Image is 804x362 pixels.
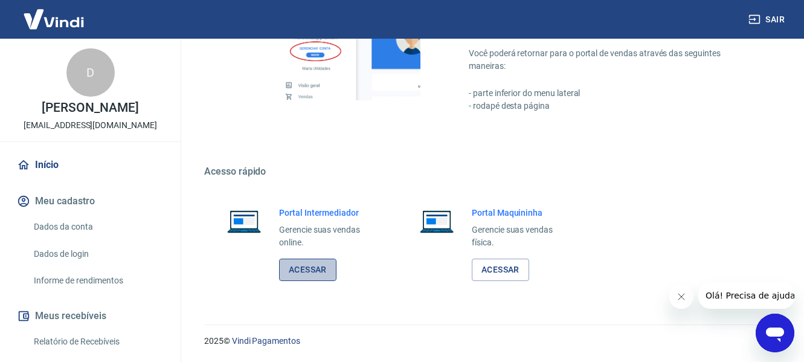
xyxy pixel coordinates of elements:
a: Informe de rendimentos [29,268,166,293]
img: Imagem de um notebook aberto [219,207,269,236]
iframe: Mensagem da empresa [698,282,794,309]
h5: Acesso rápido [204,166,775,178]
a: Vindi Pagamentos [232,336,300,346]
a: Dados de login [29,242,166,267]
p: 2025 © [204,335,775,347]
a: Dados da conta [29,215,166,239]
span: Olá! Precisa de ajuda? [7,8,101,18]
h6: Portal Maquininha [472,207,568,219]
img: Vindi [14,1,93,37]
a: Relatório de Recebíveis [29,329,166,354]
h6: Portal Intermediador [279,207,375,219]
p: [PERSON_NAME] [42,102,138,114]
button: Sair [746,8,790,31]
button: Meu cadastro [14,188,166,215]
img: Imagem de um notebook aberto [411,207,462,236]
p: [EMAIL_ADDRESS][DOMAIN_NAME] [24,119,157,132]
p: - rodapé desta página [469,100,746,112]
p: - parte inferior do menu lateral [469,87,746,100]
iframe: Botão para abrir a janela de mensagens [756,314,794,352]
p: Gerencie suas vendas online. [279,224,375,249]
iframe: Fechar mensagem [669,285,693,309]
div: D [66,48,115,97]
a: Acessar [472,259,529,281]
button: Meus recebíveis [14,303,166,329]
a: Início [14,152,166,178]
a: Acessar [279,259,336,281]
p: Você poderá retornar para o portal de vendas através das seguintes maneiras: [469,47,746,73]
p: Gerencie suas vendas física. [472,224,568,249]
